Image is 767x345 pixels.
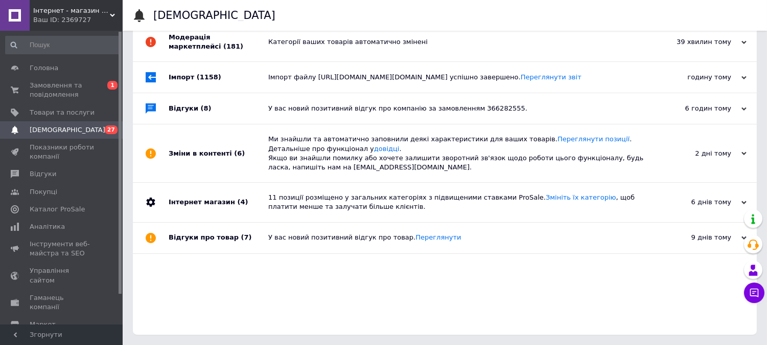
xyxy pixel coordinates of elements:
div: 6 днів тому [644,198,747,207]
span: Каталог ProSale [30,205,85,214]
div: Імпорт файлу [URL][DOMAIN_NAME][DOMAIN_NAME] успішно завершено. [268,73,644,82]
span: (7) [241,233,252,241]
a: Змініть їх категорію [546,193,616,201]
input: Пошук [5,36,121,54]
div: 6 годин тому [644,104,747,113]
span: Гаманець компанії [30,293,95,312]
div: Модерація маркетплейсі [169,23,268,61]
div: Відгуки про товар [169,223,268,253]
span: (6) [234,149,245,157]
div: Інтернет магазин [169,183,268,222]
h1: [DEMOGRAPHIC_DATA] [153,9,275,21]
span: Аналітика [30,222,65,231]
div: Зміни в контенті [169,124,268,182]
span: Управління сайтом [30,266,95,285]
span: 1 [107,81,118,90]
div: 9 днів тому [644,233,747,242]
div: Категорії ваших товарів автоматично змінені [268,37,644,47]
span: (8) [201,104,212,112]
span: (181) [223,42,243,50]
div: У вас новий позитивний відгук про компанію за замовленням 366282555. [268,104,644,113]
span: [DEMOGRAPHIC_DATA] [30,125,105,135]
span: Інтернет - магазин дитячих розвиваючих іграшок "Розвивайко" [33,6,110,15]
span: Інструменти веб-майстра та SEO [30,240,95,258]
span: Головна [30,63,58,73]
div: Ми знайшли та автоматично заповнили деякі характеристики для ваших товарів. . Детальніше про функ... [268,135,644,172]
span: (1158) [197,73,221,81]
div: У вас новий позитивний відгук про товар. [268,233,644,242]
a: Переглянути [415,233,461,241]
span: Показники роботи компанії [30,143,95,161]
span: Замовлення та повідомлення [30,81,95,99]
a: Переглянути позиції [557,135,630,143]
div: 39 хвилин тому [644,37,747,47]
a: Переглянути звіт [521,73,582,81]
button: Чат з покупцем [744,283,764,303]
span: Маркет [30,320,56,329]
span: Покупці [30,187,57,197]
div: годину тому [644,73,747,82]
div: Імпорт [169,62,268,93]
div: 2 дні тому [644,149,747,158]
span: 27 [105,125,118,134]
div: Відгуки [169,93,268,124]
div: 11 позиції розміщено у загальних категоріях з підвищеними ставками ProSale. , щоб платити менше т... [268,193,644,211]
span: (4) [237,198,248,206]
a: довідці [374,145,400,153]
span: Товари та послуги [30,108,95,117]
div: Ваш ID: 2369727 [33,15,123,25]
span: Відгуки [30,169,56,179]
